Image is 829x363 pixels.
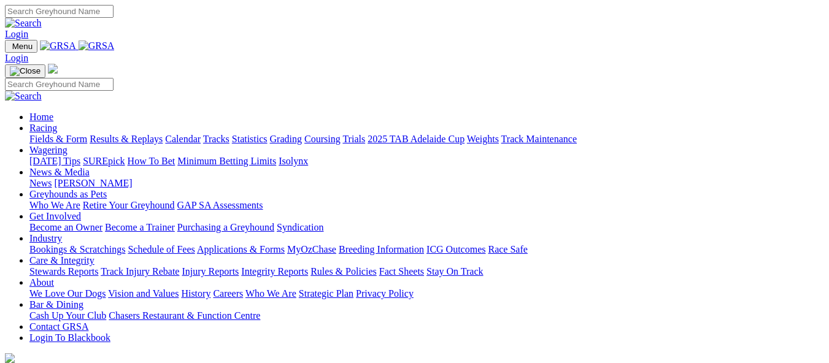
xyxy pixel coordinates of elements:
[426,244,485,254] a: ICG Outcomes
[29,244,824,255] div: Industry
[10,66,40,76] img: Close
[105,222,175,232] a: Become a Trainer
[203,134,229,144] a: Tracks
[29,134,87,144] a: Fields & Form
[29,156,824,167] div: Wagering
[29,123,57,133] a: Racing
[232,134,268,144] a: Statistics
[29,255,94,266] a: Care & Integrity
[368,134,465,144] a: 2025 TAB Adelaide Cup
[287,244,336,254] a: MyOzChase
[29,310,824,321] div: Bar & Dining
[29,266,98,277] a: Stewards Reports
[83,156,125,166] a: SUREpick
[40,40,76,52] img: GRSA
[177,200,263,210] a: GAP SA Assessments
[5,91,42,102] img: Search
[177,222,274,232] a: Purchasing a Greyhound
[29,288,106,299] a: We Love Our Dogs
[29,178,52,188] a: News
[5,78,114,91] input: Search
[182,266,239,277] a: Injury Reports
[128,156,175,166] a: How To Bet
[488,244,527,254] a: Race Safe
[277,222,323,232] a: Syndication
[109,310,260,321] a: Chasers Restaurant & Function Centre
[29,178,824,189] div: News & Media
[270,134,302,144] a: Grading
[29,233,62,243] a: Industry
[29,134,824,145] div: Racing
[339,244,424,254] a: Breeding Information
[5,29,28,39] a: Login
[356,288,414,299] a: Privacy Policy
[29,200,824,211] div: Greyhounds as Pets
[54,178,132,188] a: [PERSON_NAME]
[5,353,15,363] img: logo-grsa-white.png
[29,211,81,221] a: Get Involved
[29,222,824,233] div: Get Involved
[29,299,83,310] a: Bar & Dining
[29,167,90,177] a: News & Media
[5,5,114,18] input: Search
[29,332,110,343] a: Login To Blackbook
[29,310,106,321] a: Cash Up Your Club
[29,266,824,277] div: Care & Integrity
[83,200,175,210] a: Retire Your Greyhound
[426,266,483,277] a: Stay On Track
[181,288,210,299] a: History
[29,112,53,122] a: Home
[29,244,125,254] a: Bookings & Scratchings
[5,64,45,78] button: Toggle navigation
[241,266,308,277] a: Integrity Reports
[12,42,33,51] span: Menu
[128,244,195,254] a: Schedule of Fees
[245,288,296,299] a: Who We Are
[29,288,824,299] div: About
[177,156,276,166] a: Minimum Betting Limits
[304,134,341,144] a: Coursing
[501,134,577,144] a: Track Maintenance
[101,266,179,277] a: Track Injury Rebate
[379,266,424,277] a: Fact Sheets
[279,156,308,166] a: Isolynx
[29,222,102,232] a: Become an Owner
[29,145,67,155] a: Wagering
[213,288,243,299] a: Careers
[197,244,285,254] a: Applications & Forms
[5,40,37,53] button: Toggle navigation
[5,18,42,29] img: Search
[29,321,88,332] a: Contact GRSA
[467,134,499,144] a: Weights
[299,288,353,299] a: Strategic Plan
[48,64,58,74] img: logo-grsa-white.png
[29,156,80,166] a: [DATE] Tips
[29,200,80,210] a: Who We Are
[310,266,377,277] a: Rules & Policies
[79,40,115,52] img: GRSA
[29,277,54,288] a: About
[165,134,201,144] a: Calendar
[342,134,365,144] a: Trials
[108,288,179,299] a: Vision and Values
[5,53,28,63] a: Login
[29,189,107,199] a: Greyhounds as Pets
[90,134,163,144] a: Results & Replays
